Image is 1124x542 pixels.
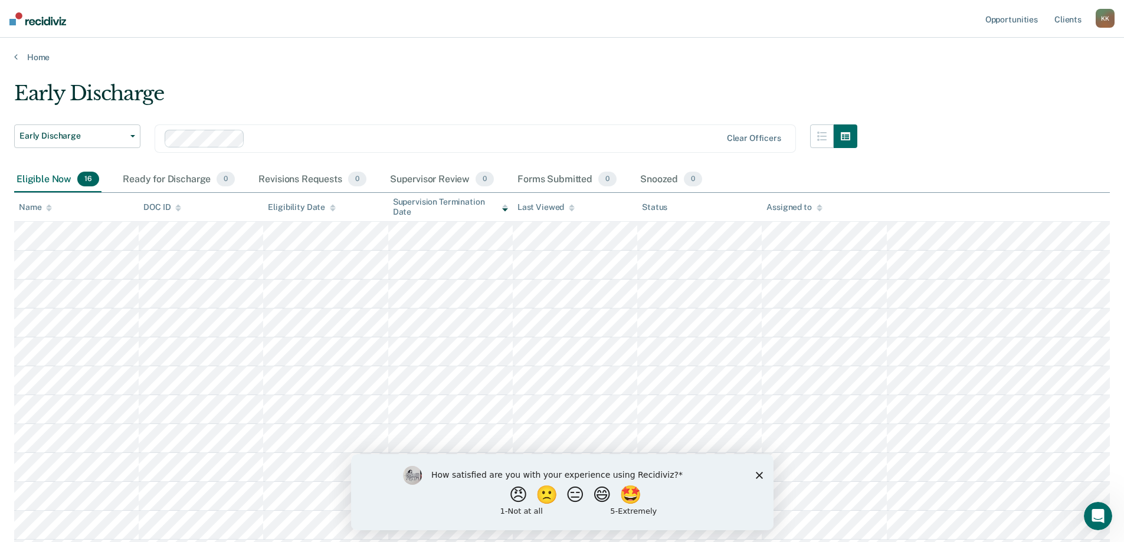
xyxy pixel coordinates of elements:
div: Snoozed0 [638,167,704,193]
span: Early Discharge [19,131,126,141]
button: KK [1096,9,1115,28]
div: Forms Submitted0 [515,167,619,193]
span: 0 [217,172,235,187]
div: Status [642,202,667,212]
div: Last Viewed [517,202,575,212]
iframe: Intercom live chat [1084,502,1112,530]
div: Revisions Requests0 [256,167,368,193]
div: Assigned to [766,202,822,212]
span: 0 [348,172,366,187]
button: Early Discharge [14,124,140,148]
div: DOC ID [143,202,181,212]
div: Name [19,202,52,212]
div: Early Discharge [14,81,857,115]
div: Supervision Termination Date [393,197,508,217]
span: 16 [77,172,99,187]
span: 0 [476,172,494,187]
div: Clear officers [727,133,781,143]
div: Eligibility Date [268,202,336,212]
span: 0 [598,172,617,187]
div: Supervisor Review0 [388,167,497,193]
a: Home [14,52,1110,63]
iframe: Survey by Kim from Recidiviz [351,454,774,530]
div: Eligible Now16 [14,167,101,193]
div: Ready for Discharge0 [120,167,237,193]
img: Recidiviz [9,12,66,25]
div: K K [1096,9,1115,28]
span: 0 [684,172,702,187]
